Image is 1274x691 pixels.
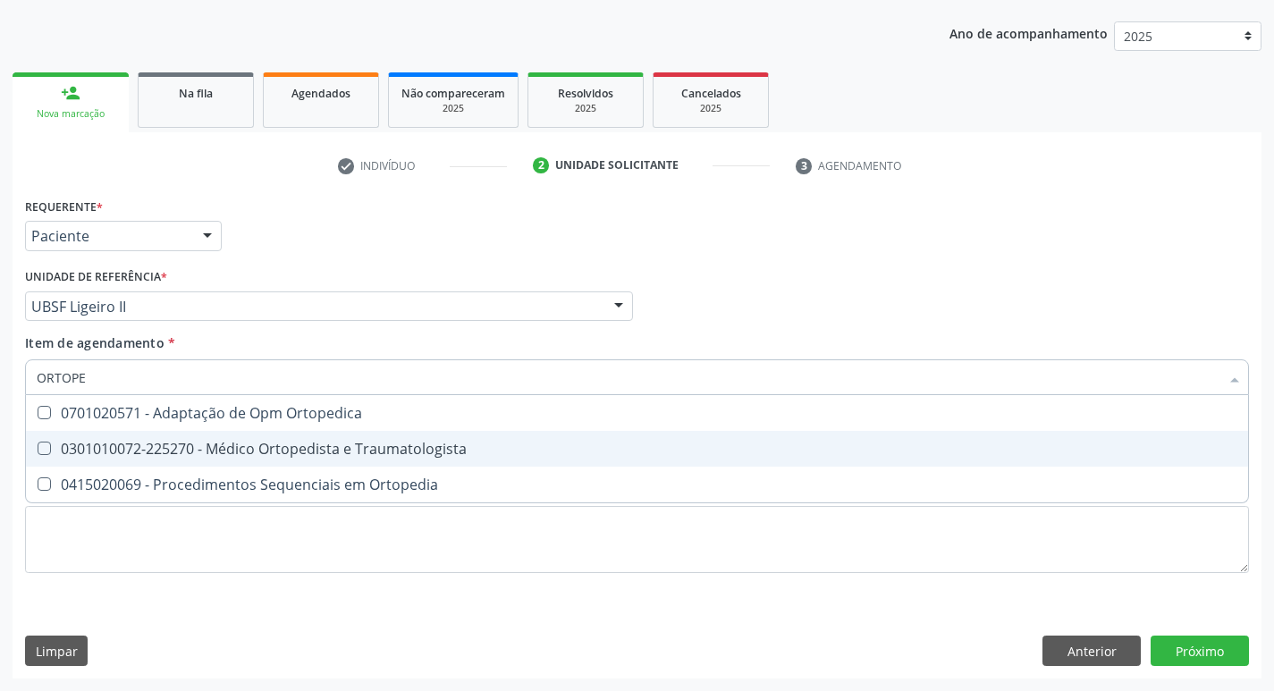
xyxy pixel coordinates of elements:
[37,359,1219,395] input: Buscar por procedimentos
[555,157,679,173] div: Unidade solicitante
[401,86,505,101] span: Não compareceram
[681,86,741,101] span: Cancelados
[61,83,80,103] div: person_add
[1042,636,1141,666] button: Anterior
[31,298,596,316] span: UBSF Ligeiro II
[1151,636,1249,666] button: Próximo
[37,477,1237,492] div: 0415020069 - Procedimentos Sequenciais em Ortopedia
[541,102,630,115] div: 2025
[558,86,613,101] span: Resolvidos
[949,21,1108,44] p: Ano de acompanhamento
[37,442,1237,456] div: 0301010072-225270 - Médico Ortopedista e Traumatologista
[25,107,116,121] div: Nova marcação
[401,102,505,115] div: 2025
[291,86,350,101] span: Agendados
[25,636,88,666] button: Limpar
[179,86,213,101] span: Na fila
[37,406,1237,420] div: 0701020571 - Adaptação de Opm Ortopedica
[31,227,185,245] span: Paciente
[25,193,103,221] label: Requerente
[25,334,165,351] span: Item de agendamento
[25,264,167,291] label: Unidade de referência
[666,102,755,115] div: 2025
[533,157,549,173] div: 2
